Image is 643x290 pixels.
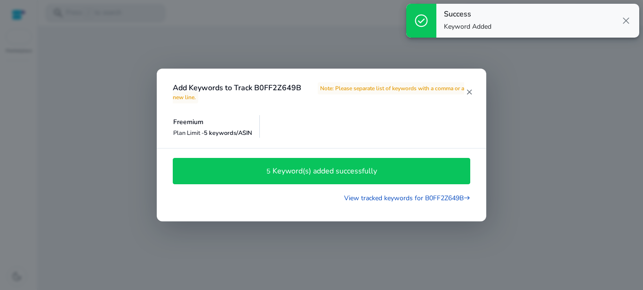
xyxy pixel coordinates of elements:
[173,129,252,138] p: Plan Limit -
[465,88,473,96] mat-icon: close
[620,15,632,26] span: close
[344,192,470,203] a: View tracked keywords for B0FF2Z649B
[173,84,465,102] h4: Add Keywords to Track B0FF2Z649B
[444,22,491,31] p: Keyword Added
[266,166,273,176] p: 5
[273,167,377,176] h4: Keyword(s) added successfully
[464,193,470,203] mat-icon: east
[173,118,252,126] h5: Freemium
[444,10,491,19] h4: Success
[204,129,252,137] span: 5 keywords/ASIN
[173,82,464,103] span: Note: Please separate list of keywords with a comma or a new line.
[414,13,429,28] span: check_circle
